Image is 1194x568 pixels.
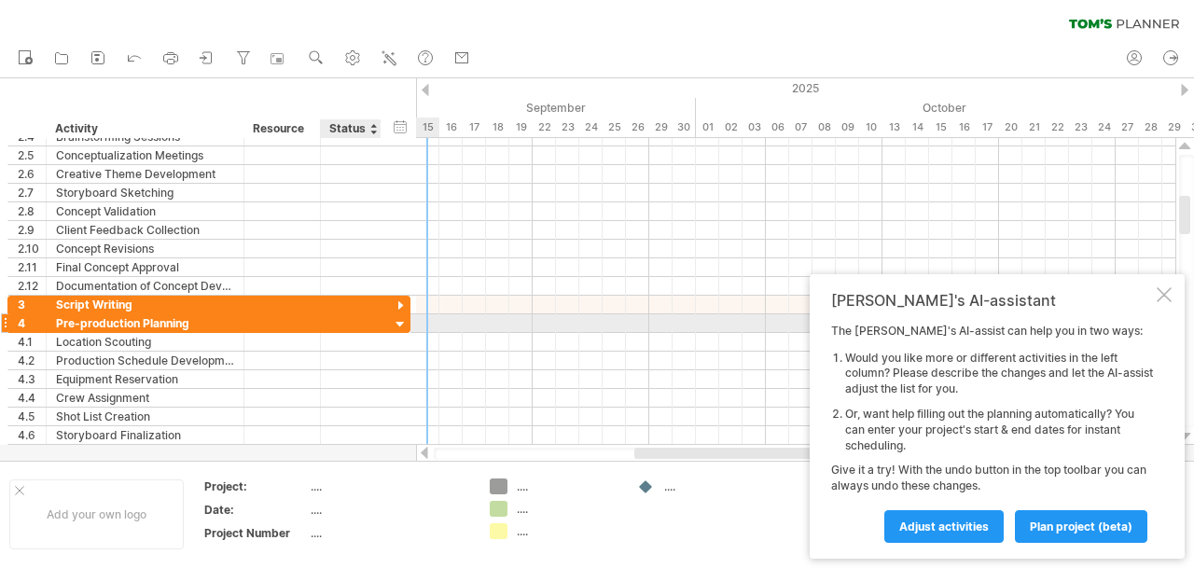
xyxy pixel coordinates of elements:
div: 4.5 [18,408,46,425]
div: Wednesday, 15 October 2025 [929,118,952,137]
div: Resource [253,119,310,138]
div: Creative Theme Development [56,165,234,183]
div: The [PERSON_NAME]'s AI-assist can help you in two ways: Give it a try! With the undo button in th... [831,324,1153,542]
div: Tuesday, 21 October 2025 [1022,118,1046,137]
a: Adjust activities [884,510,1004,543]
div: September 2025 [183,98,696,118]
a: plan project (beta) [1015,510,1147,543]
div: Friday, 10 October 2025 [859,118,882,137]
div: Monday, 20 October 2025 [999,118,1022,137]
div: Pre-production Planning [56,314,234,332]
div: .... [311,502,467,518]
div: Thursday, 9 October 2025 [836,118,859,137]
li: Would you like more or different activities in the left column? Please describe the changes and l... [845,351,1153,397]
div: Add your own logo [9,479,184,549]
div: Tuesday, 28 October 2025 [1139,118,1162,137]
div: Thursday, 25 September 2025 [603,118,626,137]
div: 2.8 [18,202,46,220]
div: 4 [18,314,46,332]
div: Client Feedback Collection [56,221,234,239]
div: [PERSON_NAME]'s AI-assistant [831,291,1153,310]
div: Tuesday, 30 September 2025 [673,118,696,137]
div: 2.7 [18,184,46,201]
div: Monday, 27 October 2025 [1116,118,1139,137]
div: 4.3 [18,370,46,388]
div: 4.1 [18,333,46,351]
div: Friday, 19 September 2025 [509,118,533,137]
div: Concept Revisions [56,240,234,257]
div: 2.6 [18,165,46,183]
div: Project Number [204,525,307,541]
div: 4.6 [18,426,46,444]
div: Script Writing [56,296,234,313]
div: .... [311,478,467,494]
div: 3 [18,296,46,313]
div: 2.12 [18,277,46,295]
span: Adjust activities [899,520,989,533]
div: Tuesday, 16 September 2025 [439,118,463,137]
div: Concept Validation [56,202,234,220]
div: Monday, 15 September 2025 [416,118,439,137]
div: Wednesday, 1 October 2025 [696,118,719,137]
div: 4.2 [18,352,46,369]
div: Wednesday, 29 October 2025 [1162,118,1186,137]
div: Friday, 26 September 2025 [626,118,649,137]
div: .... [664,478,766,494]
div: 2.10 [18,240,46,257]
div: Crew Assignment [56,389,234,407]
div: Documentation of Concept Development [56,277,234,295]
div: Project: [204,478,307,494]
div: 2.9 [18,221,46,239]
div: Tuesday, 14 October 2025 [906,118,929,137]
div: Production Schedule Development [56,352,234,369]
div: Location Scouting [56,333,234,351]
div: Thursday, 18 September 2025 [486,118,509,137]
div: Equipment Reservation [56,370,234,388]
div: Tuesday, 23 September 2025 [556,118,579,137]
div: Friday, 24 October 2025 [1092,118,1116,137]
li: Or, want help filling out the planning automatically? You can enter your project's start & end da... [845,407,1153,453]
div: .... [517,501,618,517]
div: Monday, 13 October 2025 [882,118,906,137]
div: .... [311,525,467,541]
div: Tuesday, 7 October 2025 [789,118,812,137]
div: Wednesday, 22 October 2025 [1046,118,1069,137]
div: Shot List Creation [56,408,234,425]
div: Wednesday, 17 September 2025 [463,118,486,137]
div: Monday, 29 September 2025 [649,118,673,137]
div: .... [517,478,618,494]
div: Wednesday, 8 October 2025 [812,118,836,137]
div: Friday, 17 October 2025 [976,118,999,137]
div: .... [517,523,618,539]
div: 2.5 [18,146,46,164]
div: Activity [55,119,233,138]
div: Conceptualization Meetings [56,146,234,164]
div: 2.11 [18,258,46,276]
div: Storyboard Finalization [56,426,234,444]
div: Date: [204,502,307,518]
div: Storyboard Sketching [56,184,234,201]
div: Wednesday, 24 September 2025 [579,118,603,137]
div: Monday, 6 October 2025 [766,118,789,137]
div: Thursday, 2 October 2025 [719,118,743,137]
div: Thursday, 16 October 2025 [952,118,976,137]
span: plan project (beta) [1030,520,1132,533]
div: Status [329,119,370,138]
div: Monday, 22 September 2025 [533,118,556,137]
div: Thursday, 23 October 2025 [1069,118,1092,137]
div: 4.4 [18,389,46,407]
div: Final Concept Approval [56,258,234,276]
div: Friday, 3 October 2025 [743,118,766,137]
